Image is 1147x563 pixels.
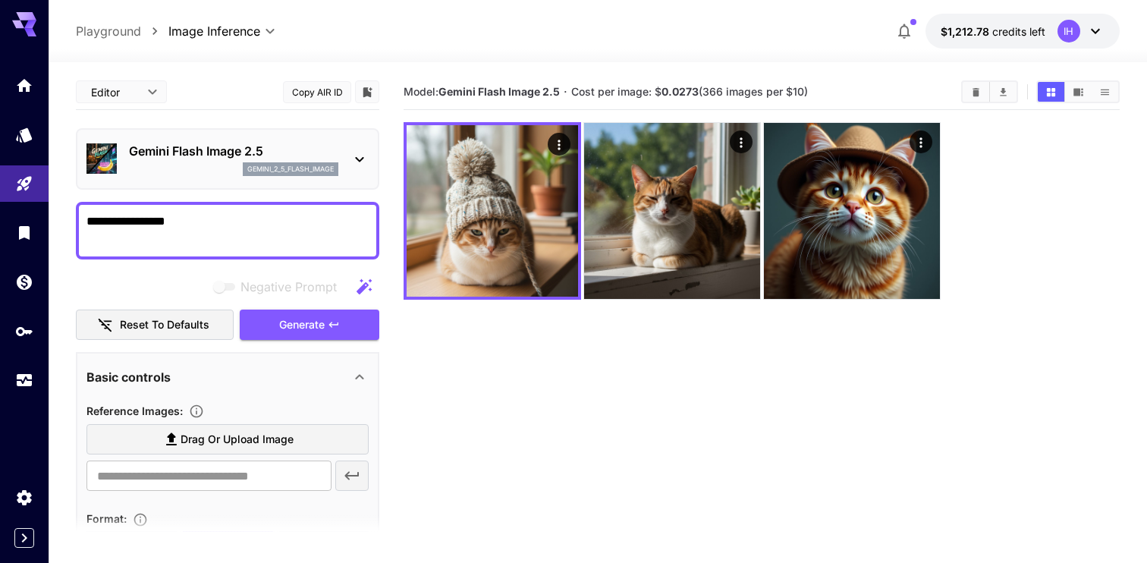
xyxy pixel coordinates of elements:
[990,82,1017,102] button: Download All
[360,83,374,101] button: Add to library
[1057,20,1080,42] div: IH
[15,125,33,144] div: Models
[279,316,325,335] span: Generate
[86,512,127,525] span: Format :
[941,25,992,38] span: $1,212.78
[183,404,210,419] button: Upload a reference image to guide the result. This is needed for Image-to-Image or Inpainting. Su...
[925,14,1120,49] button: $1,212.78099IH
[764,123,940,299] img: 2Q==
[76,22,141,40] a: Playground
[129,142,338,160] p: Gemini Flash Image 2.5
[15,371,33,390] div: Usage
[961,80,1018,103] div: Clear ImagesDownload All
[240,278,337,296] span: Negative Prompt
[240,310,379,341] button: Generate
[15,272,33,291] div: Wallet
[15,76,33,95] div: Home
[438,85,560,98] b: Gemini Flash Image 2.5
[168,22,260,40] span: Image Inference
[210,277,349,296] span: Negative prompts are not compatible with the selected model.
[91,84,138,100] span: Editor
[247,164,334,175] p: gemini_2_5_flash_image
[1092,82,1118,102] button: Show images in list view
[76,22,168,40] nav: breadcrumb
[571,85,808,98] span: Cost per image: $ (366 images per $10)
[407,125,578,297] img: Z
[15,322,33,341] div: API Keys
[86,424,369,455] label: Drag or upload image
[729,131,752,153] div: Actions
[15,223,33,242] div: Library
[127,512,154,527] button: Choose the file format for the output image.
[992,25,1045,38] span: credits left
[86,359,369,395] div: Basic controls
[15,488,33,507] div: Settings
[1038,82,1064,102] button: Show images in grid view
[1036,80,1120,103] div: Show images in grid viewShow images in video viewShow images in list view
[14,528,34,548] button: Expand sidebar
[584,123,760,299] img: Z
[941,24,1045,39] div: $1,212.78099
[909,131,932,153] div: Actions
[76,310,234,341] button: Reset to defaults
[86,136,369,182] div: Gemini Flash Image 2.5gemini_2_5_flash_image
[548,133,570,156] div: Actions
[1065,82,1092,102] button: Show images in video view
[86,368,171,386] p: Basic controls
[404,85,560,98] span: Model:
[15,175,33,193] div: Playground
[963,82,989,102] button: Clear Images
[181,430,294,449] span: Drag or upload image
[564,83,567,101] p: ·
[661,85,699,98] b: 0.0273
[86,404,183,417] span: Reference Images :
[283,81,351,103] button: Copy AIR ID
